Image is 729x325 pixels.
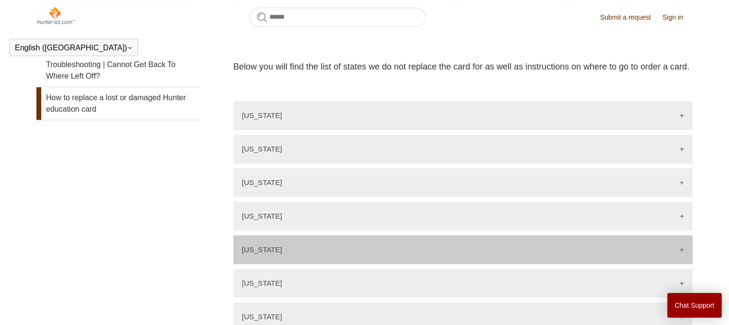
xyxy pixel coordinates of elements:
img: Hunter-Ed Help Center home page [36,6,75,25]
a: How to replace a lost or damaged Hunter education card [36,87,200,120]
p: [US_STATE] [242,313,282,321]
p: [US_STATE] [242,212,282,220]
a: Submit a request [600,12,660,23]
span: Below you will find the list of states we do not replace the card for as well as instructions on ... [233,62,690,71]
p: [US_STATE] [242,178,282,186]
a: Sign in [662,12,693,23]
p: [US_STATE] [242,111,282,119]
a: Troubleshooting | Cannot Get Back To Where Left Off? [36,54,200,87]
p: [US_STATE] [242,145,282,153]
button: English ([GEOGRAPHIC_DATA]) [15,44,133,52]
input: Search [250,8,426,27]
button: Chat Support [667,293,722,318]
p: [US_STATE] [242,279,282,287]
p: [US_STATE] [242,245,282,254]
